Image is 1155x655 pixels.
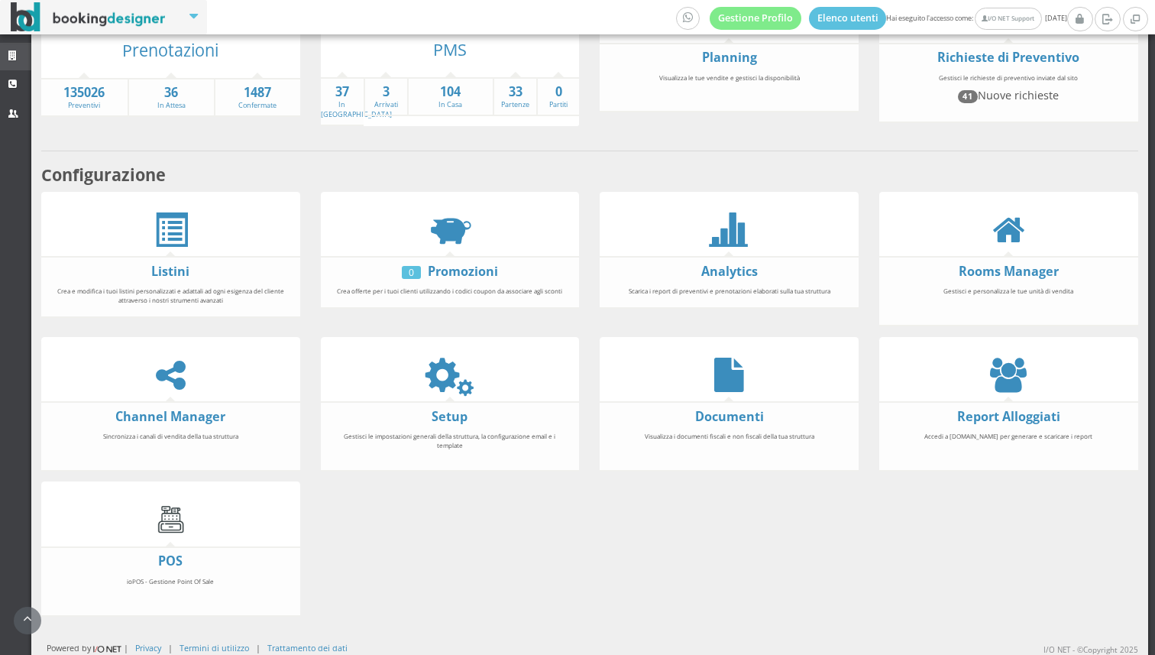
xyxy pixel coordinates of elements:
div: Accedi a [DOMAIN_NAME] per generare e scaricare i report [885,425,1132,465]
strong: 37 [321,83,364,101]
a: Rooms Manager [959,263,1059,280]
div: ioPOS - Gestione Point Of Sale [47,570,294,611]
a: Planning [702,49,757,66]
a: Richieste di Preventivo [937,49,1079,66]
div: Crea offerte per i tuoi clienti utilizzando i codici coupon da associare agli sconti [326,280,574,303]
a: Setup [432,408,467,425]
a: 135026Preventivi [41,84,128,111]
a: PMS [433,38,467,60]
strong: 104 [409,83,493,101]
a: 37In [GEOGRAPHIC_DATA] [321,83,392,119]
span: 41 [958,90,978,102]
div: Gestisci e personalizza le tue unità di vendita [885,280,1132,320]
img: ionet_small_logo.png [91,643,124,655]
strong: 3 [365,83,406,101]
b: Configurazione [41,164,166,186]
div: | [256,642,260,653]
a: Report Alloggiati [957,408,1060,425]
div: Scarica i report di preventivi e prenotazioni elaborati sulla tua struttura [606,280,853,303]
div: Visualizza le tue vendite e gestisci la disponibilità [606,66,853,107]
a: Promozioni [428,263,498,280]
a: Listini [151,263,189,280]
h4: Nuove richieste [891,89,1125,102]
div: 0 [402,266,421,279]
strong: 36 [129,84,214,102]
a: I/O NET Support [975,8,1041,30]
strong: 135026 [41,84,128,102]
a: 1487Confermate [215,84,300,111]
a: POS [158,553,183,569]
a: 3Arrivati [365,83,406,110]
a: Trattamento dei dati [267,642,348,653]
a: Termini di utilizzo [180,642,249,653]
div: Gestisci le impostazioni generali della struttura, la configurazione email e i template [326,425,574,465]
a: Privacy [135,642,161,653]
div: | [168,642,173,653]
a: 36In Attesa [129,84,214,111]
a: Prenotazioni [122,39,218,61]
a: Documenti [695,408,764,425]
div: Sincronizza i canali di vendita della tua struttura [47,425,294,465]
div: Powered by | [47,642,128,655]
a: 33Partenze [494,83,535,110]
a: Elenco utenti [809,7,887,30]
img: BookingDesigner.com [11,2,166,32]
img: cash-register.gif [154,502,188,537]
a: 0Partiti [538,83,579,110]
a: Channel Manager [115,408,225,425]
strong: 0 [538,83,579,101]
strong: 33 [494,83,535,101]
span: Hai eseguito l'accesso come: [DATE] [676,7,1067,30]
div: Crea e modifica i tuoi listini personalizzati e adattali ad ogni esigenza del cliente attraverso ... [47,280,294,311]
div: Gestisci le richieste di preventivo inviate dal sito [885,66,1132,117]
div: Visualizza i documenti fiscali e non fiscali della tua struttura [606,425,853,465]
a: Analytics [701,263,758,280]
a: Gestione Profilo [710,7,801,30]
a: 104In Casa [409,83,493,110]
strong: 1487 [215,84,300,102]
